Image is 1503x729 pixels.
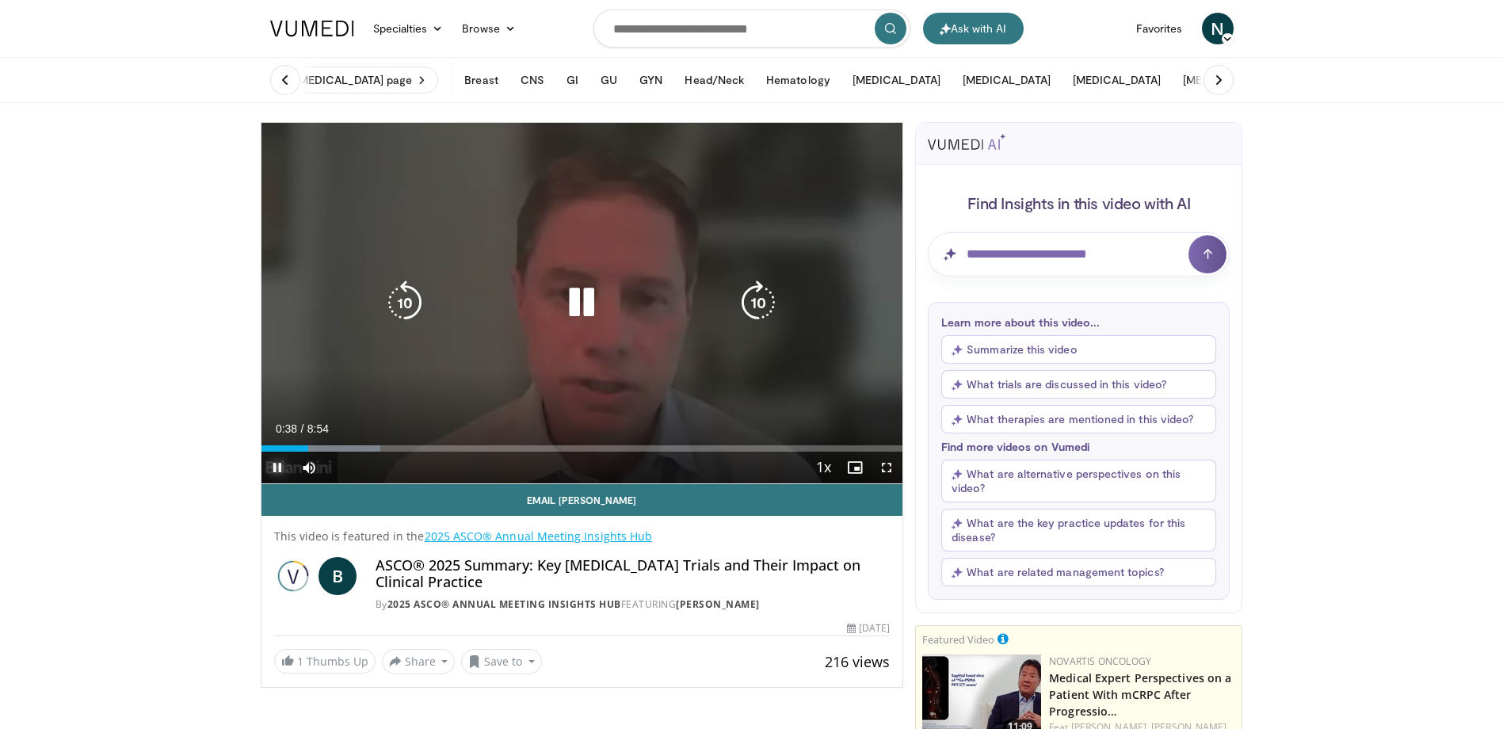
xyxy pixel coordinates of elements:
a: N [1202,13,1234,44]
button: Head/Neck [675,64,753,96]
input: Search topics, interventions [593,10,910,48]
button: Fullscreen [871,452,902,483]
a: Medical Expert Perspectives on a Patient With mCRPC After Progressio… [1049,670,1231,719]
img: VuMedi Logo [270,21,354,36]
span: 0:38 [276,422,297,435]
a: B [319,557,357,595]
button: What are the key practice updates for this disease? [941,509,1216,552]
button: What therapies are mentioned in this video? [941,405,1216,433]
button: GYN [630,64,672,96]
a: Visit [MEDICAL_DATA] page [261,67,439,94]
button: Playback Rate [807,452,839,483]
button: CNS [511,64,554,96]
button: Share [382,649,456,674]
span: 1 [297,654,303,669]
button: Pause [261,452,293,483]
p: Learn more about this video... [941,315,1216,329]
button: [MEDICAL_DATA] [1173,64,1280,96]
input: Question for AI [928,232,1230,277]
button: Hematology [757,64,840,96]
a: Specialties [364,13,453,44]
button: Summarize this video [941,335,1216,364]
button: Enable picture-in-picture mode [839,452,871,483]
div: [DATE] [847,621,890,635]
button: Save to [461,649,542,674]
h4: Find Insights in this video with AI [928,193,1230,213]
button: GI [557,64,588,96]
a: Browse [452,13,525,44]
a: Favorites [1127,13,1192,44]
video-js: Video Player [261,123,903,484]
p: This video is featured in the [274,529,891,544]
button: What are related management topics? [941,558,1216,586]
h4: ASCO® 2025 Summary: Key [MEDICAL_DATA] Trials and Their Impact on Clinical Practice [376,557,891,591]
a: Email [PERSON_NAME] [261,484,903,516]
button: GU [591,64,627,96]
span: 8:54 [307,422,329,435]
button: Mute [293,452,325,483]
span: / [301,422,304,435]
button: Ask with AI [923,13,1024,44]
a: [PERSON_NAME] [676,597,760,611]
button: What trials are discussed in this video? [941,370,1216,399]
p: Find more videos on Vumedi [941,440,1216,453]
a: Novartis Oncology [1049,655,1151,668]
button: What are alternative perspectives on this video? [941,460,1216,502]
small: Featured Video [922,632,994,647]
button: [MEDICAL_DATA] [843,64,950,96]
a: 2025 ASCO® Annual Meeting Insights Hub [387,597,621,611]
a: 2025 ASCO® Annual Meeting Insights Hub [425,529,653,544]
button: Breast [455,64,507,96]
div: By FEATURING [376,597,891,612]
button: [MEDICAL_DATA] [953,64,1060,96]
div: Progress Bar [261,445,903,452]
img: 2025 ASCO® Annual Meeting Insights Hub [274,557,312,595]
button: [MEDICAL_DATA] [1063,64,1170,96]
span: 216 views [825,652,890,671]
a: 1 Thumbs Up [274,649,376,674]
img: vumedi-ai-logo.svg [928,134,1005,150]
